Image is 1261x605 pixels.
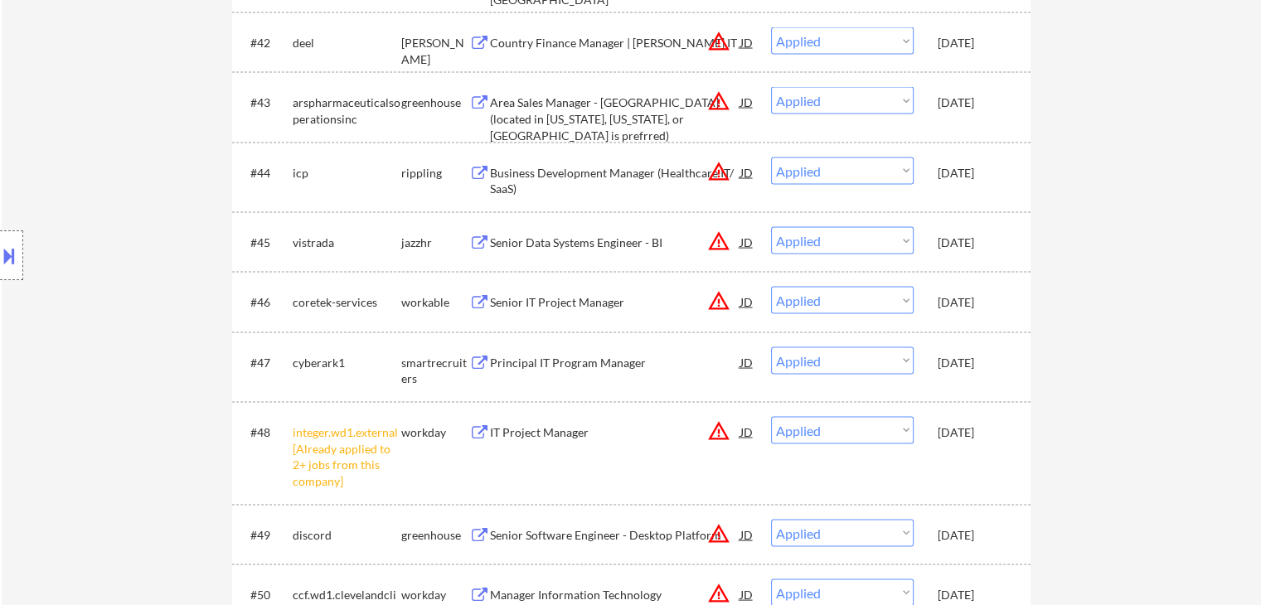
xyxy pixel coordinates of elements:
[938,35,1011,51] div: [DATE]
[707,419,730,443] button: warning_amber
[293,165,401,181] div: icp
[401,424,469,441] div: workday
[707,522,730,545] button: warning_amber
[250,94,279,111] div: #43
[293,235,401,251] div: vistrada
[250,35,279,51] div: #42
[293,527,401,544] div: discord
[401,587,469,603] div: workday
[707,582,730,605] button: warning_amber
[293,424,401,489] div: integer.wd1.external [Already applied to 2+ jobs from this company]
[938,587,1011,603] div: [DATE]
[490,165,740,197] div: Business Development Manager (Healthcare IT/ SaaS)
[250,424,279,441] div: #48
[401,165,469,181] div: rippling
[938,294,1011,311] div: [DATE]
[707,289,730,312] button: warning_amber
[293,294,401,311] div: coretek-services
[739,157,755,187] div: JD
[293,94,401,127] div: arspharmaceuticalsoperationsinc
[490,424,740,441] div: IT Project Manager
[739,520,755,549] div: JD
[401,35,469,67] div: [PERSON_NAME]
[707,160,730,183] button: warning_amber
[250,527,279,544] div: #49
[739,87,755,117] div: JD
[490,94,740,143] div: Area Sales Manager - [GEOGRAPHIC_DATA] (located in [US_STATE], [US_STATE], or [GEOGRAPHIC_DATA] i...
[490,294,740,311] div: Senior IT Project Manager
[707,90,730,113] button: warning_amber
[739,417,755,447] div: JD
[739,227,755,257] div: JD
[938,235,1011,251] div: [DATE]
[707,230,730,253] button: warning_amber
[707,30,730,53] button: warning_amber
[938,94,1011,111] div: [DATE]
[293,355,401,371] div: cyberark1
[401,235,469,251] div: jazzhr
[490,527,740,544] div: Senior Software Engineer - Desktop Platform
[739,287,755,317] div: JD
[739,347,755,377] div: JD
[401,527,469,544] div: greenhouse
[490,235,740,251] div: Senior Data Systems Engineer - BI
[490,587,740,603] div: Manager Information Technology
[938,355,1011,371] div: [DATE]
[293,35,401,51] div: deel
[490,355,740,371] div: Principal IT Program Manager
[739,27,755,57] div: JD
[250,587,279,603] div: #50
[938,424,1011,441] div: [DATE]
[401,355,469,387] div: smartrecruiters
[490,35,740,51] div: Country Finance Manager | [PERSON_NAME] IT
[938,165,1011,181] div: [DATE]
[401,94,469,111] div: greenhouse
[938,527,1011,544] div: [DATE]
[401,294,469,311] div: workable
